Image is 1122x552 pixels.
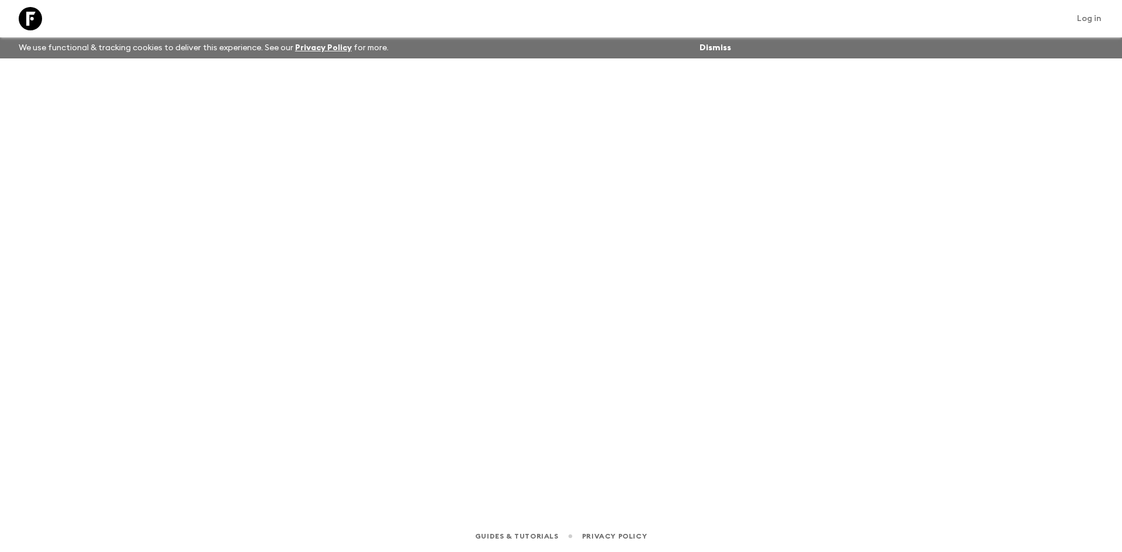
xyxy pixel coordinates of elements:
button: Dismiss [697,40,734,56]
a: Privacy Policy [295,44,352,52]
a: Log in [1071,11,1108,27]
p: We use functional & tracking cookies to deliver this experience. See our for more. [14,37,393,58]
a: Privacy Policy [582,530,647,543]
a: Guides & Tutorials [475,530,559,543]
